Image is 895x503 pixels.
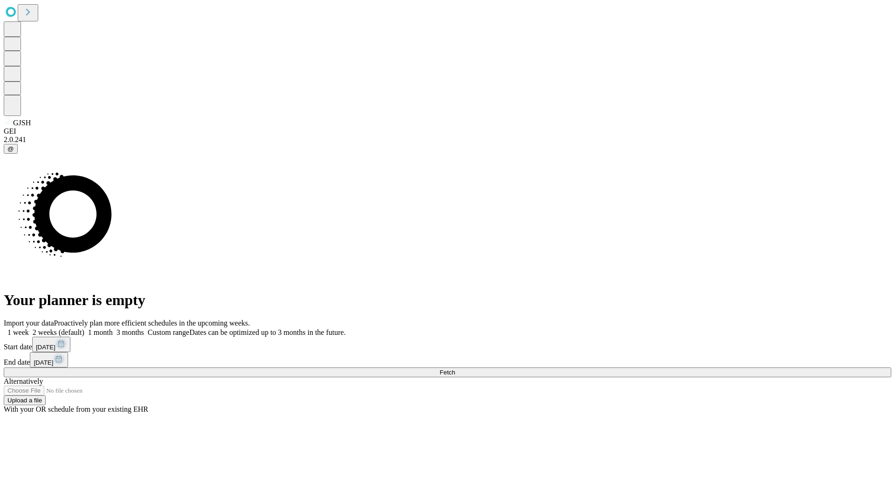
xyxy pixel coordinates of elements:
div: End date [4,352,891,367]
span: Custom range [148,328,189,336]
h1: Your planner is empty [4,292,891,309]
span: 2 weeks (default) [33,328,84,336]
button: Upload a file [4,395,46,405]
span: @ [7,145,14,152]
span: Alternatively [4,377,43,385]
div: 2.0.241 [4,136,891,144]
button: [DATE] [32,337,70,352]
button: @ [4,144,18,154]
span: 1 month [88,328,113,336]
span: Fetch [440,369,455,376]
div: GEI [4,127,891,136]
span: [DATE] [34,359,53,366]
div: Start date [4,337,891,352]
button: Fetch [4,367,891,377]
span: Proactively plan more efficient schedules in the upcoming weeks. [54,319,250,327]
span: GJSH [13,119,31,127]
span: Import your data [4,319,54,327]
span: Dates can be optimized up to 3 months in the future. [189,328,345,336]
span: With your OR schedule from your existing EHR [4,405,148,413]
span: 1 week [7,328,29,336]
span: [DATE] [36,344,55,351]
span: 3 months [117,328,144,336]
button: [DATE] [30,352,68,367]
